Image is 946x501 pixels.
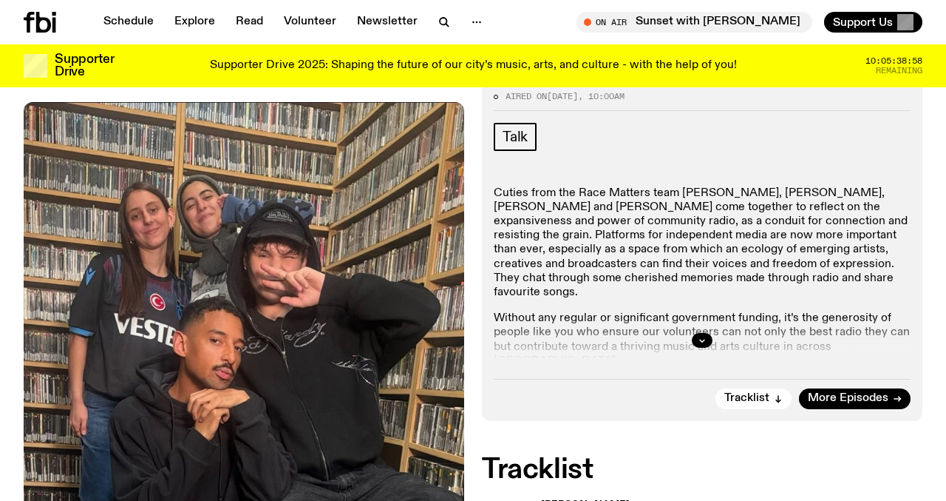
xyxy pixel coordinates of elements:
span: [DATE] [547,90,578,102]
a: Newsletter [348,12,426,33]
button: Support Us [824,12,922,33]
span: Remaining [876,67,922,75]
p: Cuties from the Race Matters team [PERSON_NAME], [PERSON_NAME], [PERSON_NAME] and [PERSON_NAME] c... [494,186,911,300]
span: Aired on [506,90,547,102]
span: , 10:00am [578,90,625,102]
h3: Supporter Drive [55,53,114,78]
a: Explore [166,12,224,33]
button: Tracklist [715,389,792,409]
h2: Tracklist [482,457,922,483]
p: Supporter Drive 2025: Shaping the future of our city’s music, arts, and culture - with the help o... [210,59,737,73]
span: 10:05:38:58 [865,57,922,65]
span: More Episodes [808,393,888,404]
span: Tracklist [724,393,769,404]
a: Volunteer [275,12,345,33]
a: More Episodes [799,389,911,409]
a: Schedule [95,12,163,33]
a: Read [227,12,272,33]
span: Support Us [833,16,893,29]
span: Talk [503,129,528,145]
button: On AirSunset with [PERSON_NAME] [576,12,812,33]
p: Without any regular or significant government funding, it’s the generosity of people like you who... [494,312,911,369]
a: Talk [494,123,537,151]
